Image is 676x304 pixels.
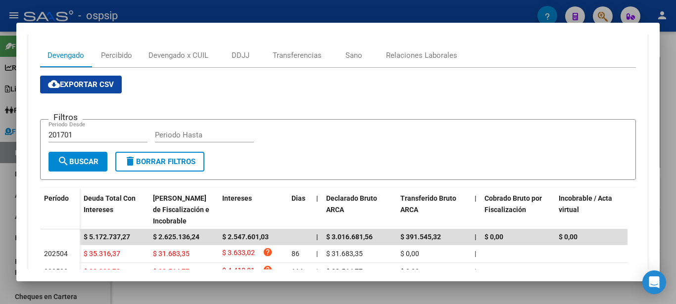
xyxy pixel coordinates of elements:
[291,194,305,202] span: Dias
[153,194,209,225] span: [PERSON_NAME] de Fiscalización e Incobrable
[484,233,503,241] span: $ 0,00
[471,188,481,231] datatable-header-cell: |
[400,250,419,258] span: $ 0,00
[40,76,122,93] button: Exportar CSV
[475,194,477,202] span: |
[316,194,318,202] span: |
[484,194,542,214] span: Cobrado Bruto por Fiscalización
[124,155,136,167] mat-icon: delete
[291,250,299,258] span: 86
[555,188,629,231] datatable-header-cell: Incobrable / Acta virtual
[153,267,190,275] span: $ 28.564,77
[101,50,132,61] div: Percibido
[48,112,83,123] h3: Filtros
[57,157,98,166] span: Buscar
[263,265,273,275] i: help
[312,188,322,231] datatable-header-cell: |
[559,194,612,214] span: Incobrable / Acta virtual
[44,250,68,258] span: 202504
[232,50,249,61] div: DDJJ
[48,50,84,61] div: Devengado
[40,188,80,229] datatable-header-cell: Período
[149,188,218,231] datatable-header-cell: Deuda Bruta Neto de Fiscalización e Incobrable
[322,188,396,231] datatable-header-cell: Declarado Bruto ARCA
[124,157,195,166] span: Borrar Filtros
[475,267,476,275] span: |
[316,267,318,275] span: |
[291,267,303,275] span: 116
[481,188,555,231] datatable-header-cell: Cobrado Bruto por Fiscalización
[222,265,255,278] span: $ 4.418,01
[153,233,199,241] span: $ 2.625.136,24
[84,250,120,258] span: $ 35.316,37
[115,152,204,172] button: Borrar Filtros
[44,194,69,202] span: Período
[326,233,373,241] span: $ 3.016.681,56
[288,188,312,231] datatable-header-cell: Dias
[84,267,120,275] span: $ 32.982,78
[475,250,476,258] span: |
[316,250,318,258] span: |
[326,267,363,275] span: $ 28.564,77
[80,188,149,231] datatable-header-cell: Deuda Total Con Intereses
[48,152,107,172] button: Buscar
[44,267,68,275] span: 202503
[316,233,318,241] span: |
[263,247,273,257] i: help
[148,50,208,61] div: Devengado x CUIL
[153,250,190,258] span: $ 31.683,35
[400,194,456,214] span: Transferido Bruto ARCA
[48,78,60,90] mat-icon: cloud_download
[84,233,130,241] span: $ 5.172.737,27
[386,50,457,61] div: Relaciones Laborales
[326,250,363,258] span: $ 31.683,35
[475,233,477,241] span: |
[57,155,69,167] mat-icon: search
[326,194,377,214] span: Declarado Bruto ARCA
[396,188,471,231] datatable-header-cell: Transferido Bruto ARCA
[218,188,288,231] datatable-header-cell: Intereses
[222,247,255,261] span: $ 3.633,02
[273,50,322,61] div: Transferencias
[559,233,578,241] span: $ 0,00
[400,267,419,275] span: $ 0,00
[48,80,114,89] span: Exportar CSV
[222,233,269,241] span: $ 2.547.601,03
[345,50,362,61] div: Sano
[400,233,441,241] span: $ 391.545,32
[84,194,136,214] span: Deuda Total Con Intereses
[222,194,252,202] span: Intereses
[642,270,666,294] div: Open Intercom Messenger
